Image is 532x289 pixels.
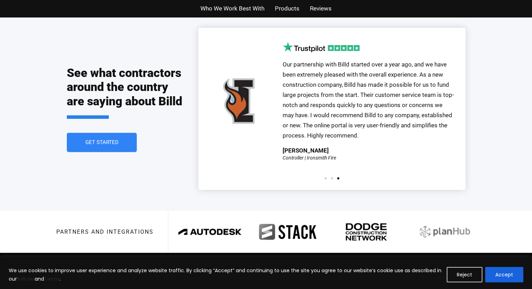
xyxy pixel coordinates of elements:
div: [PERSON_NAME] [283,148,329,154]
a: Terms [44,275,60,282]
span: Go to slide 2 [331,177,333,179]
a: Policies [17,275,35,282]
a: Who We Work Best With [200,3,264,14]
div: 3 / 3 [209,42,455,170]
a: Get Started [67,133,137,152]
a: Reviews [310,3,332,14]
button: Accept [485,267,523,282]
button: Reject [447,267,482,282]
span: Go to slide 3 [337,177,339,179]
div: Controller | Ironsmith Fire [283,155,336,160]
span: Our partnership with Billd started over a year ago, and we have been extremely pleased with the o... [283,61,454,139]
span: Go to slide 1 [325,177,327,179]
h3: Partners and integrations [56,229,154,235]
span: Get Started [85,140,118,145]
a: Products [275,3,299,14]
p: We use cookies to improve user experience and analyze website traffic. By clicking “Accept” and c... [9,266,441,283]
h2: See what contractors around the country are saying about Billd [67,66,184,119]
